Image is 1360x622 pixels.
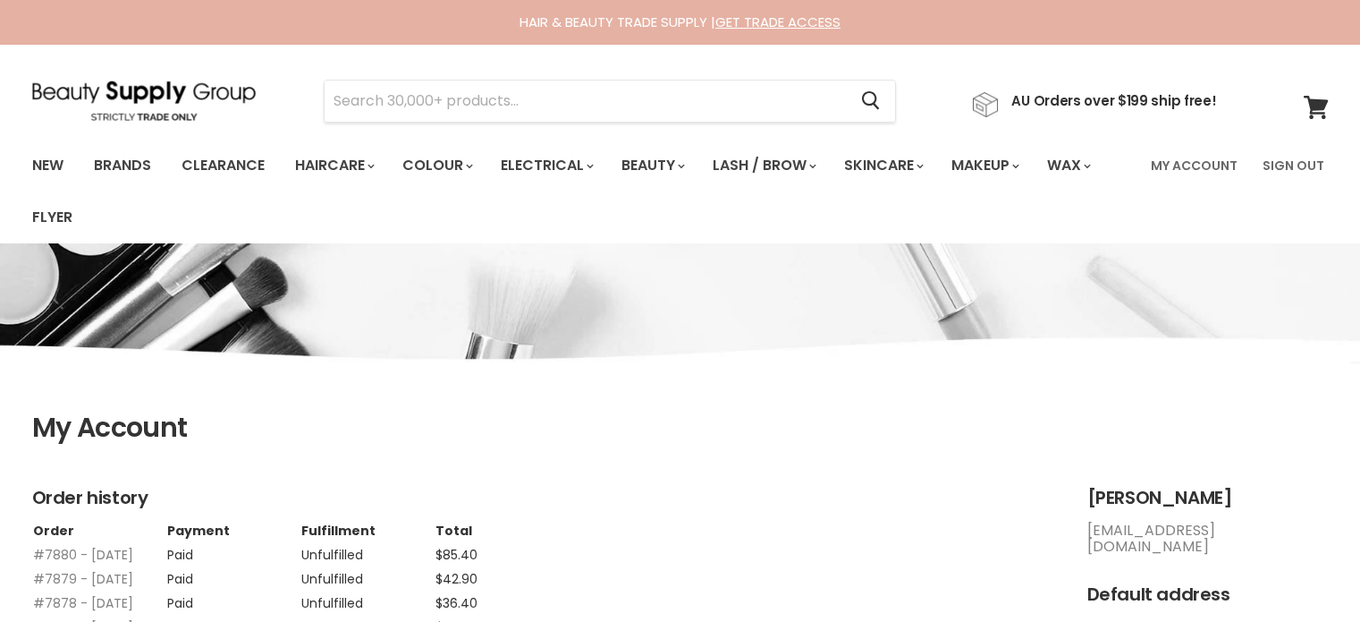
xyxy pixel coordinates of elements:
td: Unfulfilled [300,587,435,611]
a: Lash / Brow [699,147,827,184]
a: Brands [80,147,165,184]
a: #7878 - [DATE] [33,594,133,612]
h2: [PERSON_NAME] [1087,488,1329,508]
a: #7879 - [DATE] [33,570,133,588]
td: Unfulfilled [300,563,435,587]
a: GET TRADE ACCESS [715,13,840,31]
a: [EMAIL_ADDRESS][DOMAIN_NAME] [1087,520,1215,557]
a: Sign Out [1252,147,1335,184]
form: Product [324,80,896,123]
td: Paid [166,563,300,587]
a: Electrical [487,147,604,184]
a: Beauty [608,147,696,184]
span: $36.40 [435,594,477,612]
a: Wax [1034,147,1102,184]
a: Makeup [938,147,1030,184]
th: Fulfillment [300,523,435,539]
th: Payment [166,523,300,539]
h2: Default address [1087,584,1329,605]
a: Clearance [168,147,278,184]
h1: My Account [32,413,1329,444]
td: Paid [166,539,300,563]
a: #7880 - [DATE] [33,546,133,564]
button: Search [848,81,895,122]
iframe: Gorgias live chat messenger [1271,538,1342,604]
a: My Account [1140,147,1248,184]
a: Haircare [282,147,385,184]
div: HAIR & BEAUTY TRADE SUPPLY | [10,13,1351,31]
input: Search [325,81,848,122]
span: $42.90 [435,570,477,588]
span: $85.40 [435,546,477,564]
a: New [19,147,77,184]
td: Unfulfilled [300,539,435,563]
a: Flyer [19,199,86,236]
a: Skincare [831,147,934,184]
th: Total [435,523,569,539]
h2: Order history [32,488,1052,508]
td: Paid [166,587,300,611]
ul: Main menu [19,140,1140,243]
a: Colour [389,147,484,184]
nav: Main [10,140,1351,243]
th: Order [32,523,166,539]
